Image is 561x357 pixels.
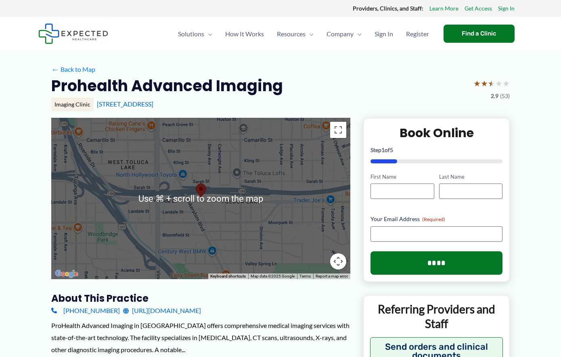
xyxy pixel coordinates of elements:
[502,76,510,91] span: ★
[473,76,481,91] span: ★
[51,319,350,355] div: ProHealth Advanced Imaging in [GEOGRAPHIC_DATA] offers comprehensive medical imaging services wit...
[270,20,320,48] a: ResourcesMenu Toggle
[371,215,502,223] label: Your Email Address
[371,147,502,153] p: Step of
[251,274,295,278] span: Map data ©2025 Google
[465,3,492,14] a: Get Access
[330,122,346,138] button: Toggle fullscreen view
[400,20,435,48] a: Register
[51,63,95,75] a: ←Back to Map
[225,20,264,48] span: How It Works
[390,146,393,153] span: 5
[51,292,350,305] h3: About this practice
[327,20,354,48] span: Company
[498,3,515,14] a: Sign In
[51,305,120,317] a: [PHONE_NUMBER]
[316,274,348,278] a: Report a map error
[210,273,246,279] button: Keyboard shortcuts
[406,20,429,48] span: Register
[178,20,204,48] span: Solutions
[299,274,311,278] a: Terms (opens in new tab)
[353,5,423,12] strong: Providers, Clinics, and Staff:
[354,20,362,48] span: Menu Toggle
[320,20,368,48] a: CompanyMenu Toggle
[306,20,314,48] span: Menu Toggle
[371,125,502,141] h2: Book Online
[481,76,488,91] span: ★
[172,20,435,48] nav: Primary Site Navigation
[429,3,458,14] a: Learn More
[123,305,201,317] a: [URL][DOMAIN_NAME]
[371,173,434,181] label: First Name
[439,173,502,181] label: Last Name
[219,20,270,48] a: How It Works
[500,91,510,101] span: (53)
[51,65,59,73] span: ←
[330,253,346,269] button: Map camera controls
[381,146,385,153] span: 1
[491,91,498,101] span: 2.9
[488,76,495,91] span: ★
[444,25,515,43] a: Find a Clinic
[38,23,108,44] img: Expected Healthcare Logo - side, dark font, small
[51,76,283,96] h2: Prohealth Advanced Imaging
[172,20,219,48] a: SolutionsMenu Toggle
[204,20,212,48] span: Menu Toggle
[51,98,94,111] div: Imaging Clinic
[53,269,80,279] a: Open this area in Google Maps (opens a new window)
[370,302,503,331] p: Referring Providers and Staff
[422,216,445,222] span: (Required)
[368,20,400,48] a: Sign In
[495,76,502,91] span: ★
[53,269,80,279] img: Google
[375,20,393,48] span: Sign In
[97,100,153,108] a: [STREET_ADDRESS]
[277,20,306,48] span: Resources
